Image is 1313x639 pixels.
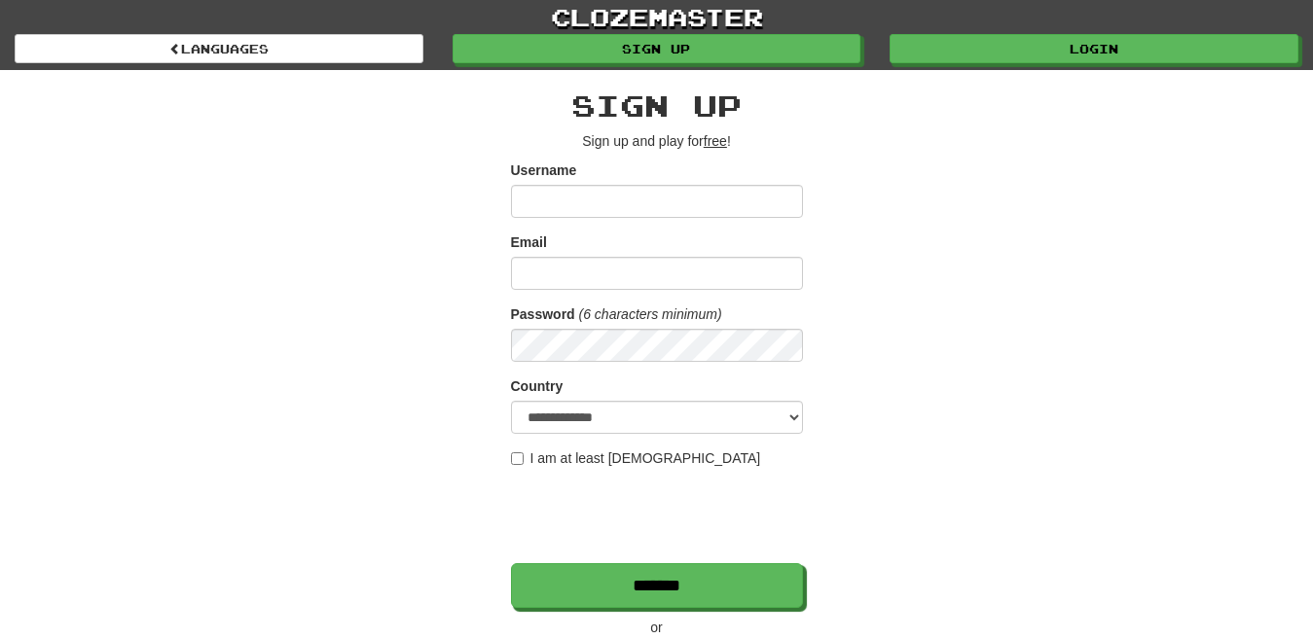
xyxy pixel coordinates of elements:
[579,306,722,322] em: (6 characters minimum)
[453,34,861,63] a: Sign up
[511,448,761,468] label: I am at least [DEMOGRAPHIC_DATA]
[15,34,423,63] a: Languages
[511,618,803,637] p: or
[890,34,1298,63] a: Login
[511,160,577,180] label: Username
[511,376,564,396] label: Country
[511,232,547,252] label: Email
[511,89,803,122] h2: Sign up
[511,304,575,324] label: Password
[704,133,727,149] u: free
[511,452,524,465] input: I am at least [DEMOGRAPHIC_DATA]
[511,478,807,553] iframe: reCAPTCHA
[511,131,803,151] p: Sign up and play for !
